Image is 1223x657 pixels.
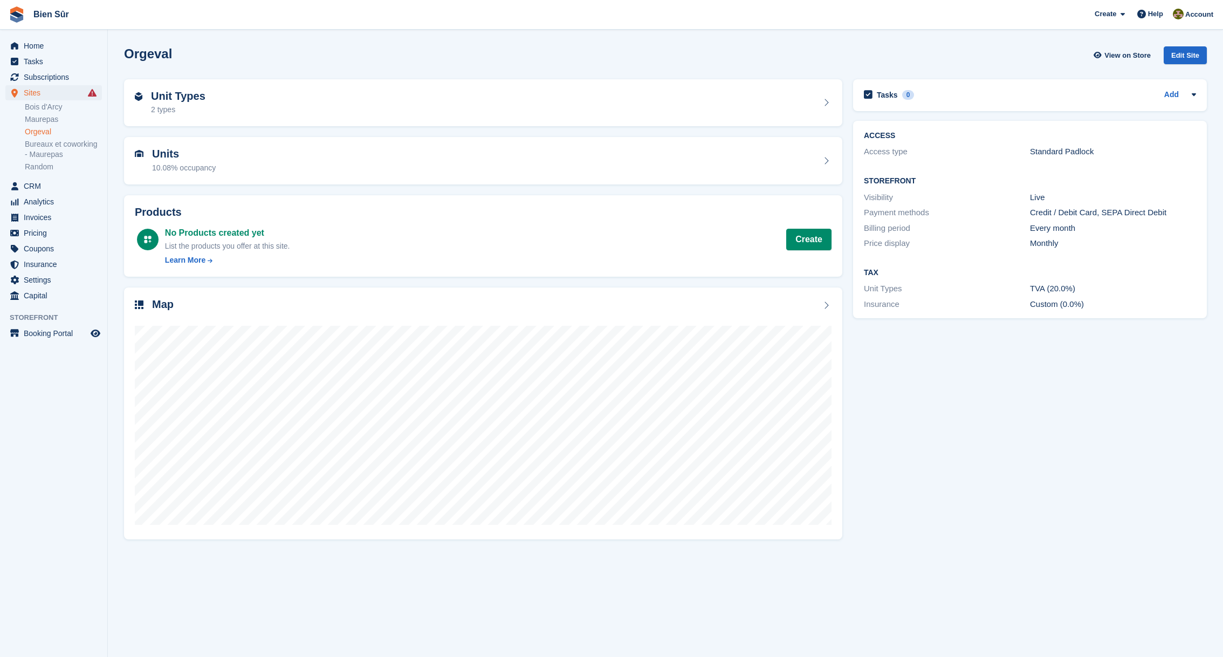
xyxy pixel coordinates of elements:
i: Smart entry sync failures have occurred [88,88,97,97]
a: menu [5,210,102,225]
div: Insurance [864,298,1030,311]
a: Edit Site [1164,46,1207,69]
div: Billing period [864,222,1030,235]
a: menu [5,54,102,69]
a: Add [1164,89,1179,101]
span: List the products you offer at this site. [165,242,290,250]
a: Unit Types 2 types [124,79,842,127]
a: Orgeval [25,127,102,137]
span: Pricing [24,225,88,241]
img: custom-product-icn-white-7c27a13f52cf5f2f504a55ee73a895a1f82ff5669d69490e13668eaf7ade3bb5.svg [143,235,152,244]
a: View on Store [1092,46,1155,64]
span: Capital [24,288,88,303]
a: Map [124,288,842,539]
a: menu [5,272,102,288]
a: Bois d'Arcy [25,102,102,112]
h2: Tax [864,269,1196,277]
div: 0 [902,90,915,100]
a: Units 10.08% occupancy [124,137,842,184]
div: Payment methods [864,207,1030,219]
span: Sites [24,85,88,100]
span: Analytics [24,194,88,209]
span: Help [1148,9,1163,19]
span: Subscriptions [24,70,88,85]
div: Learn More [165,255,205,266]
a: Maurepas [25,114,102,125]
img: unit-icn-7be61d7bf1b0ce9d3e12c5938cc71ed9869f7b940bace4675aadf7bd6d80202e.svg [135,150,143,158]
h2: Unit Types [151,90,205,102]
a: menu [5,288,102,303]
a: Bien Sûr [29,5,73,23]
div: Standard Padlock [1030,146,1196,158]
span: View on Store [1104,50,1151,61]
span: Invoices [24,210,88,225]
img: Matthieu Burnand [1173,9,1184,19]
a: Preview store [89,327,102,340]
span: Storefront [10,312,107,323]
div: Visibility [864,191,1030,204]
a: menu [5,241,102,256]
a: Random [25,162,102,172]
div: Credit / Debit Card, SEPA Direct Debit [1030,207,1196,219]
div: Monthly [1030,237,1196,250]
a: Learn More [165,255,290,266]
div: Access type [864,146,1030,158]
div: Edit Site [1164,46,1207,64]
span: CRM [24,179,88,194]
a: menu [5,257,102,272]
div: Every month [1030,222,1196,235]
span: Booking Portal [24,326,88,341]
span: Account [1185,9,1213,20]
div: Custom (0.0%) [1030,298,1196,311]
span: Create [1095,9,1116,19]
div: No Products created yet [165,227,290,239]
a: Create [786,229,832,250]
a: menu [5,179,102,194]
h2: Products [135,206,832,218]
a: menu [5,38,102,53]
h2: ACCESS [864,132,1196,140]
span: Home [24,38,88,53]
div: 10.08% occupancy [152,162,216,174]
a: menu [5,70,102,85]
h2: Map [152,298,174,311]
img: unit-type-icn-2b2737a686de81e16bb02015468b77c625bbabd49415b5ef34ead5e3b44a266d.svg [135,92,142,101]
div: Live [1030,191,1196,204]
div: 2 types [151,104,205,115]
a: menu [5,225,102,241]
a: menu [5,194,102,209]
h2: Units [152,148,216,160]
span: Insurance [24,257,88,272]
a: menu [5,326,102,341]
img: stora-icon-8386f47178a22dfd0bd8f6a31ec36ba5ce8667c1dd55bd0f319d3a0aa187defe.svg [9,6,25,23]
a: Bureaux et coworking - Maurepas [25,139,102,160]
img: map-icn-33ee37083ee616e46c38cad1a60f524a97daa1e2b2c8c0bc3eb3415660979fc1.svg [135,300,143,309]
span: Coupons [24,241,88,256]
h2: Tasks [877,90,898,100]
h2: Orgeval [124,46,172,61]
div: Price display [864,237,1030,250]
span: Settings [24,272,88,288]
div: Unit Types [864,283,1030,295]
div: TVA (20.0%) [1030,283,1196,295]
span: Tasks [24,54,88,69]
h2: Storefront [864,177,1196,186]
a: menu [5,85,102,100]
